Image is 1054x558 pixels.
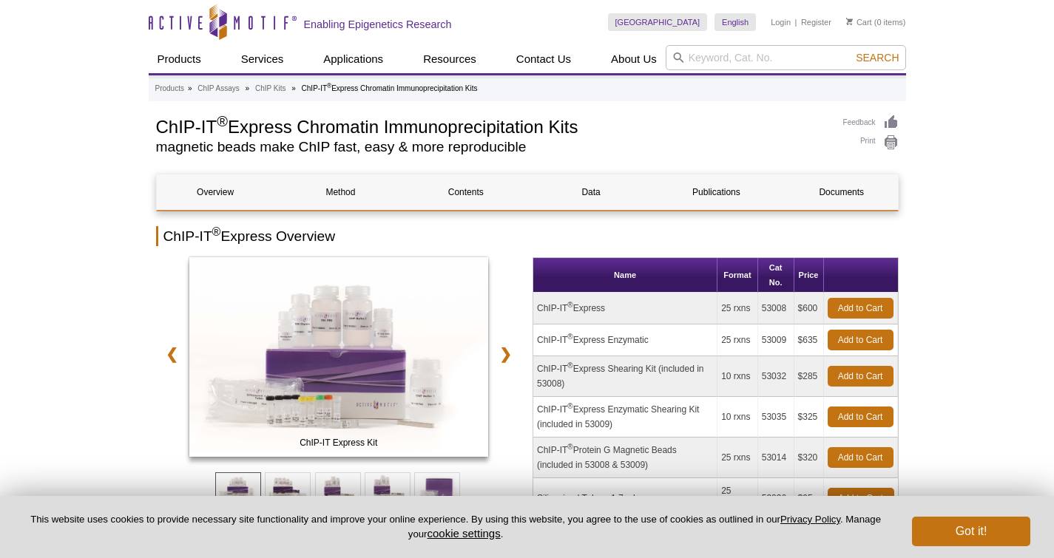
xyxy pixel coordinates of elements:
[758,258,794,293] th: Cat No.
[156,140,828,154] h2: magnetic beads make ChIP fast, easy & more reproducible
[794,478,824,519] td: $95
[912,517,1030,546] button: Got it!
[149,45,210,73] a: Products
[846,18,853,25] img: Your Cart
[780,514,840,525] a: Privacy Policy
[155,82,184,95] a: Products
[533,293,717,324] td: ChIP-IT Express
[758,293,794,324] td: 53008
[717,397,758,438] td: 10 rxns
[156,337,188,371] a: ❮
[794,438,824,478] td: $320
[851,51,903,64] button: Search
[846,17,872,27] a: Cart
[567,333,572,341] sup: ®
[794,293,824,324] td: $600
[567,361,572,370] sup: ®
[533,478,717,519] td: Siliconized Tubes, 1.7 ml
[828,447,893,468] a: Add to Cart
[532,174,649,210] a: Data
[717,438,758,478] td: 25 rxns
[157,174,274,210] a: Overview
[407,174,524,210] a: Contents
[658,174,775,210] a: Publications
[758,397,794,438] td: 53035
[602,45,666,73] a: About Us
[156,226,899,246] h2: ChIP-IT Express Overview
[188,84,192,92] li: »
[758,438,794,478] td: 53014
[828,488,894,508] a: Add to Cart
[846,13,906,31] li: (0 items)
[189,257,489,457] img: ChIP-IT Express Kit
[156,115,828,137] h1: ChIP-IT Express Chromatin Immunoprecipitation Kits
[189,257,489,461] a: ChIP-IT Express Kit
[490,337,521,371] a: ❯
[533,324,717,356] td: ChIP-IT Express Enzymatic
[771,17,791,27] a: Login
[608,13,708,31] a: [GEOGRAPHIC_DATA]
[533,258,717,293] th: Name
[856,52,899,64] span: Search
[533,356,717,397] td: ChIP-IT Express Shearing Kit (included in 53008)
[212,225,221,238] sup: ®
[304,18,452,31] h2: Enabling Epigenetics Research
[507,45,580,73] a: Contact Us
[758,478,794,519] td: 53036
[717,356,758,397] td: 10 rxns
[533,438,717,478] td: ChIP-IT Protein G Magnetic Beads (included in 53008 & 53009)
[794,324,824,356] td: $635
[567,402,572,410] sup: ®
[217,113,228,129] sup: ®
[758,356,794,397] td: 53032
[794,258,824,293] th: Price
[843,135,899,151] a: Print
[794,397,824,438] td: $325
[828,298,893,319] a: Add to Cart
[794,356,824,397] td: $285
[567,443,572,451] sup: ®
[666,45,906,70] input: Keyword, Cat. No.
[246,84,250,92] li: »
[717,324,758,356] td: 25 rxns
[783,174,900,210] a: Documents
[801,17,831,27] a: Register
[427,527,500,540] button: cookie settings
[567,301,572,309] sup: ®
[715,13,756,31] a: English
[828,330,893,350] a: Add to Cart
[828,406,893,427] a: Add to Cart
[327,82,331,89] sup: ®
[197,82,240,95] a: ChIP Assays
[24,513,888,541] p: This website uses cookies to provide necessary site functionality and improve your online experie...
[302,84,478,92] li: ChIP-IT Express Chromatin Immunoprecipitation Kits
[717,258,758,293] th: Format
[255,82,286,95] a: ChIP Kits
[291,84,296,92] li: »
[314,45,392,73] a: Applications
[533,397,717,438] td: ChIP-IT Express Enzymatic Shearing Kit (included in 53009)
[414,45,485,73] a: Resources
[795,13,797,31] li: |
[232,45,293,73] a: Services
[717,293,758,324] td: 25 rxns
[828,366,893,387] a: Add to Cart
[192,435,485,450] span: ChIP-IT Express Kit
[717,478,758,519] td: 25 tubes
[758,324,794,356] td: 53009
[843,115,899,131] a: Feedback
[282,174,399,210] a: Method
